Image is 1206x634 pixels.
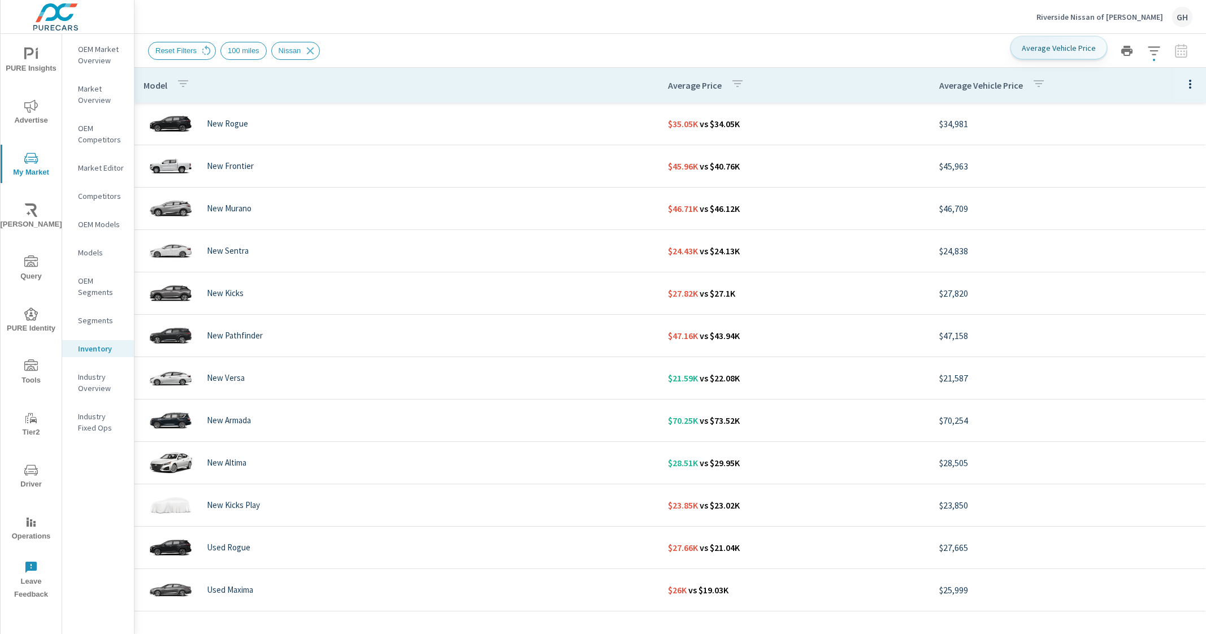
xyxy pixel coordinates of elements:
p: Segments [78,315,125,326]
p: New Kicks [207,288,244,298]
p: Industry Overview [78,371,125,394]
div: Nissan [271,42,320,60]
span: Leave Feedback [4,561,58,601]
p: $28.51K [668,456,698,470]
p: $27,820 [939,286,1196,300]
p: $21,587 [939,371,1196,385]
p: Model [144,80,167,91]
div: OEM Competitors [62,120,134,148]
p: Industry Fixed Ops [78,411,125,433]
div: Inventory [62,340,134,357]
p: $23,850 [939,498,1196,512]
span: Tier2 [4,411,58,439]
img: glamour [148,149,193,183]
span: Driver [4,463,58,491]
img: glamour [148,446,193,480]
p: $24.43K [668,244,698,258]
p: vs $22.08K [698,371,740,385]
p: Average Vehicle Price [939,80,1023,91]
p: $21.59K [668,371,698,385]
span: 100 miles [221,46,266,55]
img: glamour [148,276,193,310]
p: $47,158 [939,329,1196,342]
span: Tools [4,359,58,387]
button: Apply Filters [1143,40,1165,62]
p: $26K [668,583,687,597]
p: $45,963 [939,159,1196,173]
p: Models [78,247,125,258]
p: Used Rogue [207,542,250,553]
p: New Versa [207,373,245,383]
p: Market Editor [78,162,125,173]
div: Market Overview [62,80,134,108]
p: vs $46.12K [698,202,740,215]
p: $70,254 [939,414,1196,427]
p: vs $24.13K [698,244,740,258]
p: $35.05K [668,117,698,131]
p: vs $29.95K [698,456,740,470]
p: New Sentra [207,246,249,256]
img: glamour [148,192,193,225]
p: New Altima [207,458,246,468]
div: Models [62,244,134,261]
p: New Armada [207,415,251,425]
span: My Market [4,151,58,179]
p: $28,505 [939,456,1196,470]
div: Segments [62,312,134,329]
div: OEM Market Overview [62,41,134,69]
p: New Kicks Play [207,500,260,510]
div: Market Editor [62,159,134,176]
p: vs $19.03K [687,583,728,597]
span: PURE Identity [4,307,58,335]
div: OEM Models [62,216,134,233]
p: New Murano [207,203,251,214]
img: glamour [148,361,193,395]
p: $24,838 [939,244,1196,258]
p: $27.82K [668,286,698,300]
p: Inventory [78,343,125,354]
span: Reset Filters [149,46,203,55]
div: Industry Overview [62,368,134,397]
p: $27,665 [939,541,1196,554]
img: glamour [148,107,193,141]
span: Query [4,255,58,283]
p: vs $21.04K [698,541,740,554]
p: OEM Models [78,219,125,230]
span: PURE Insights [4,47,58,75]
span: [PERSON_NAME] [4,203,58,231]
p: OEM Segments [78,275,125,298]
div: Reset Filters [148,42,216,60]
p: $23.85K [668,498,698,512]
p: Competitors [78,190,125,202]
p: vs $23.02K [698,498,740,512]
p: OEM Competitors [78,123,125,145]
div: Competitors [62,188,134,205]
p: $46.71K [668,202,698,215]
p: vs $27.1K [698,286,735,300]
p: $34,981 [939,117,1196,131]
img: glamour [148,319,193,353]
p: $27.66K [668,541,698,554]
p: $46,709 [939,202,1196,215]
p: vs $43.94K [698,329,740,342]
p: $70.25K [668,414,698,427]
p: $47.16K [668,329,698,342]
div: Industry Fixed Ops [62,408,134,436]
p: OEM Market Overview [78,44,125,66]
span: Nissan [272,46,308,55]
img: glamour [148,531,193,564]
p: New Rogue [207,119,248,129]
img: glamour [148,573,193,607]
p: Riverside Nissan of [PERSON_NAME] [1036,12,1163,22]
p: $45.96K [668,159,698,173]
p: Used Maxima [207,585,253,595]
p: New Pathfinder [207,331,263,341]
p: vs $73.52K [698,414,740,427]
img: glamour [148,488,193,522]
p: vs $40.76K [698,159,740,173]
p: Market Overview [78,83,125,106]
span: Advertise [4,99,58,127]
span: Operations [4,515,58,543]
div: GH [1172,7,1192,27]
p: $25,999 [939,583,1196,597]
